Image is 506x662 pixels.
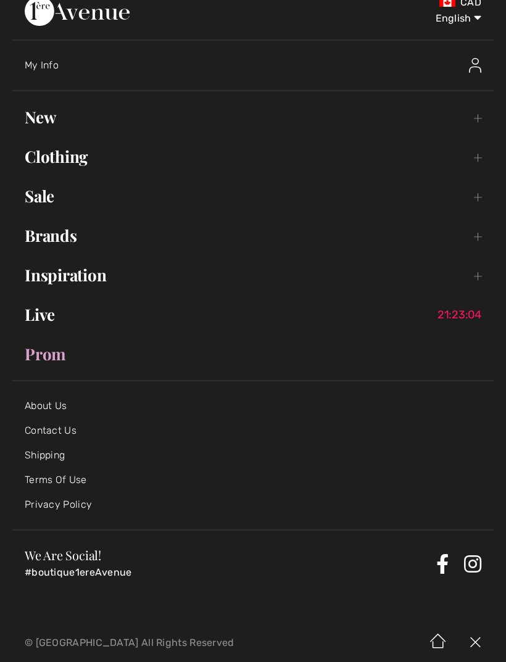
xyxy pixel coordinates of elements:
[12,222,494,249] a: Brands
[12,104,494,131] a: New
[25,449,65,461] a: Shipping
[25,400,67,412] a: About Us
[25,639,298,647] p: © [GEOGRAPHIC_DATA] All Rights Reserved
[25,474,87,486] a: Terms Of Use
[12,143,494,170] a: Clothing
[12,262,494,289] a: Inspiration
[438,308,487,321] span: 21:23:04
[25,499,92,510] a: Privacy Policy
[12,183,494,210] a: Sale
[457,624,494,662] img: X
[464,554,481,574] a: Instagram
[12,301,494,328] a: Live21:23:04
[436,554,449,574] a: Facebook
[30,9,56,20] span: Chat
[25,59,59,71] span: My Info
[420,624,457,662] img: Home
[25,46,494,85] a: My InfoMy Info
[25,424,77,436] a: Contact Us
[25,566,431,579] p: #boutique1ereAvenue
[12,341,494,368] a: Prom
[25,549,431,561] h3: We Are Social!
[469,58,481,73] img: My Info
